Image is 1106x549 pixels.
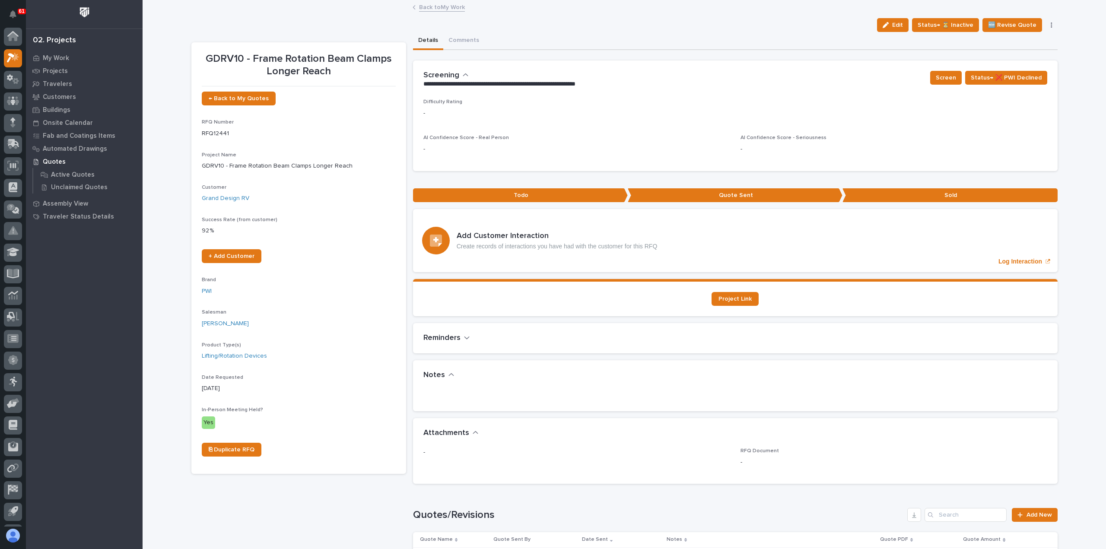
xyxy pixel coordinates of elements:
a: Back toMy Work [419,2,465,12]
p: - [741,458,1047,467]
p: Traveler Status Details [43,213,114,221]
span: ⎘ Duplicate RFQ [209,447,254,453]
button: Notes [423,371,454,380]
p: Quote Name [420,535,453,544]
span: Difficulty Rating [423,99,462,105]
span: AI Confidence Score - Real Person [423,135,509,140]
p: Quote Amount [963,535,1001,544]
img: Workspace Logo [76,4,92,20]
a: My Work [26,51,143,64]
p: Automated Drawings [43,145,107,153]
a: Fab and Coatings Items [26,129,143,142]
p: Travelers [43,80,72,88]
span: Status→ ⏳ Inactive [918,20,973,30]
span: Status→ ❌ PWI Declined [971,73,1042,83]
a: + Add Customer [202,249,261,263]
button: Screening [423,71,469,80]
span: Project Link [718,296,752,302]
span: ← Back to My Quotes [209,95,269,102]
a: Log Interaction [413,209,1058,272]
span: Product Type(s) [202,343,241,348]
span: RFQ Number [202,120,234,125]
button: Comments [443,32,484,50]
a: Lifting/Rotation Devices [202,352,267,361]
button: Reminders [423,333,470,343]
p: Active Quotes [51,171,95,179]
span: AI Confidence Score - Seriousness [741,135,826,140]
button: Details [413,32,443,50]
p: Date Sent [582,535,608,544]
span: Project Name [202,152,236,158]
span: RFQ Document [741,448,779,454]
p: RFQ12441 [202,129,396,138]
a: Quotes [26,155,143,168]
div: Yes [202,416,215,429]
h2: Screening [423,71,459,80]
a: [PERSON_NAME] [202,319,249,328]
p: Sold [842,188,1057,203]
p: Quote PDF [880,535,908,544]
p: Quotes [43,158,66,166]
a: ⎘ Duplicate RFQ [202,443,261,457]
a: Grand Design RV [202,194,249,203]
span: + Add Customer [209,253,254,259]
span: Date Requested [202,375,243,380]
p: Assembly View [43,200,88,208]
a: Traveler Status Details [26,210,143,223]
span: In-Person Meeting Held? [202,407,263,413]
h2: Notes [423,371,445,380]
p: Notes [667,535,682,544]
input: Search [925,508,1007,522]
p: Unclaimed Quotes [51,184,108,191]
a: PWI [202,287,212,296]
a: Onsite Calendar [26,116,143,129]
span: Add New [1027,512,1052,518]
p: 92 % [202,226,396,235]
a: Unclaimed Quotes [33,181,143,193]
p: - [423,448,730,457]
p: Customers [43,93,76,101]
p: Quote Sent [628,188,842,203]
a: Travelers [26,77,143,90]
button: Notifications [4,5,22,23]
a: Assembly View [26,197,143,210]
span: Edit [892,21,903,29]
h2: Reminders [423,333,461,343]
a: Buildings [26,103,143,116]
button: Attachments [423,428,479,438]
p: Projects [43,67,68,75]
span: Brand [202,277,216,282]
p: Todo [413,188,628,203]
h3: Add Customer Interaction [457,232,658,241]
p: GDRV10 - Frame Rotation Beam Clamps Longer Reach [202,53,396,78]
p: - [423,109,1047,118]
p: 61 [19,8,25,14]
a: Projects [26,64,143,77]
button: Screen [930,71,962,85]
p: - [423,145,730,154]
span: Customer [202,185,226,190]
a: Automated Drawings [26,142,143,155]
button: Edit [877,18,909,32]
p: Log Interaction [998,258,1042,265]
span: Success Rate (from customer) [202,217,277,222]
button: 🆕 Revise Quote [982,18,1042,32]
p: - [741,145,1047,154]
p: Buildings [43,106,70,114]
p: My Work [43,54,69,62]
span: 🆕 Revise Quote [988,20,1036,30]
p: Onsite Calendar [43,119,93,127]
a: Add New [1012,508,1057,522]
a: Project Link [712,292,759,306]
div: 02. Projects [33,36,76,45]
button: Status→ ❌ PWI Declined [965,71,1047,85]
span: Screen [936,73,956,83]
p: [DATE] [202,384,396,393]
a: Customers [26,90,143,103]
h1: Quotes/Revisions [413,509,904,521]
p: GDRV10 - Frame Rotation Beam Clamps Longer Reach [202,162,396,171]
div: Notifications61 [11,10,22,24]
h2: Attachments [423,428,469,438]
p: Create records of interactions you have had with the customer for this RFQ [457,243,658,250]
